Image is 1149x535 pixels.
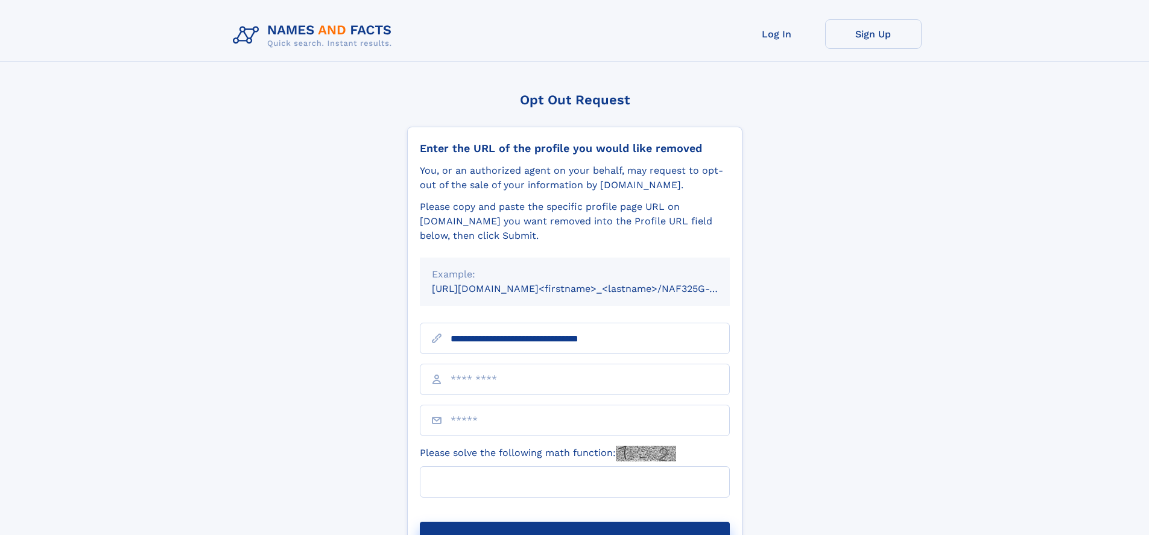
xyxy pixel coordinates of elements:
label: Please solve the following math function: [420,446,676,461]
div: Please copy and paste the specific profile page URL on [DOMAIN_NAME] you want removed into the Pr... [420,200,730,243]
div: Enter the URL of the profile you would like removed [420,142,730,155]
div: You, or an authorized agent on your behalf, may request to opt-out of the sale of your informatio... [420,163,730,192]
div: Example: [432,267,718,282]
img: Logo Names and Facts [228,19,402,52]
small: [URL][DOMAIN_NAME]<firstname>_<lastname>/NAF325G-xxxxxxxx [432,283,753,294]
a: Sign Up [825,19,922,49]
div: Opt Out Request [407,92,742,107]
a: Log In [729,19,825,49]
